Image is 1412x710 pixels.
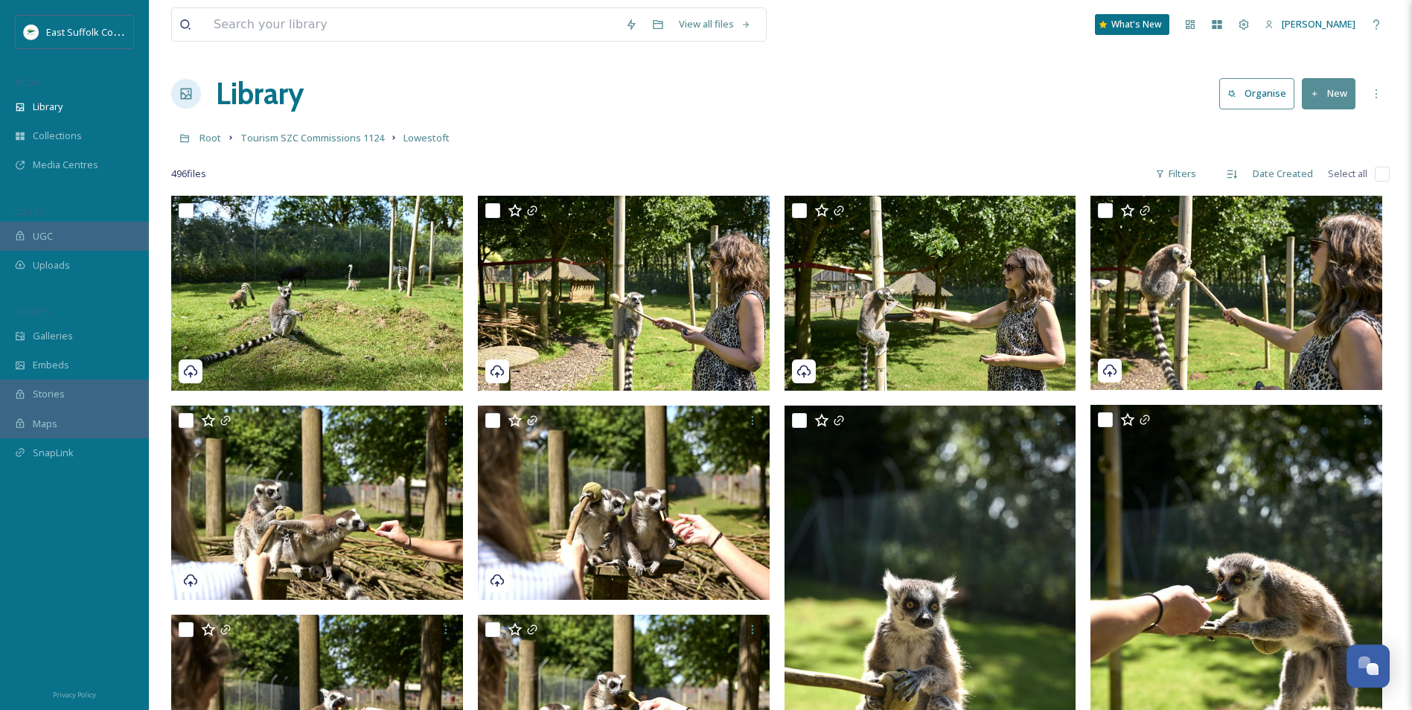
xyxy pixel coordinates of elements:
img: AfricaAlive_MischaPhotoLtd_0625(29) [1090,196,1382,391]
img: AfricaAlive_MischaPhotoLtd_0625(34) [785,196,1076,391]
span: MEDIA [15,77,41,88]
span: Stories [33,387,65,401]
span: Privacy Policy [53,690,96,700]
a: Tourism SZC Commissions 1124 [240,129,384,147]
a: Privacy Policy [53,685,96,703]
span: Library [33,100,63,114]
input: Search your library [206,8,618,41]
span: Maps [33,417,57,431]
img: AfricaAlive_MischaPhotoLtd_0625(30) [171,405,463,600]
a: Organise [1219,78,1302,109]
span: Uploads [33,258,70,272]
div: Filters [1148,159,1204,188]
span: SnapLink [33,446,74,460]
span: Galleries [33,329,73,343]
span: Select all [1328,167,1367,181]
span: UGC [33,229,53,243]
button: Open Chat [1346,645,1390,688]
a: Lowestoft [403,129,450,147]
span: Tourism SZC Commissions 1124 [240,131,384,144]
img: AfricaAlive_MischaPhotoLtd_0625(33) [478,196,770,391]
span: Collections [33,129,82,143]
button: New [1302,78,1355,109]
a: Root [199,129,221,147]
a: What's New [1095,14,1169,35]
span: WIDGETS [15,306,49,317]
img: AfricaAlive_MischaPhotoLtd_0625(31) [478,405,770,600]
span: Root [199,131,221,144]
img: ESC%20Logo.png [24,25,39,39]
a: View all files [671,10,758,39]
img: AfricaAlive_MischaPhotoLtd_0625(32) [171,196,463,391]
span: Embeds [33,358,69,372]
button: Organise [1219,78,1294,109]
a: [PERSON_NAME] [1257,10,1363,39]
span: 496 file s [171,167,206,181]
span: COLLECT [15,206,47,217]
span: Media Centres [33,158,98,172]
div: Date Created [1245,159,1320,188]
span: Lowestoft [403,131,450,144]
span: [PERSON_NAME] [1282,17,1355,31]
span: East Suffolk Council [46,25,134,39]
a: Library [216,71,304,116]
